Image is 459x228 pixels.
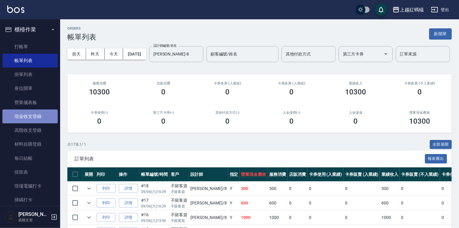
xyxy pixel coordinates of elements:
td: 300 [240,182,268,196]
p: 09/06 (六) 16:39 [141,204,168,209]
td: 600 [268,196,288,210]
button: 報表匯出 [425,154,447,163]
a: 現場電腦打卡 [2,179,58,193]
th: 操作 [117,167,140,182]
a: 報表匯出 [425,156,447,161]
h2: 入金儲值 [331,111,380,115]
td: 0 [400,196,440,210]
a: 帳單列表 [2,54,58,68]
h2: 其他付款方式(-) [203,111,252,115]
a: 詳情 [119,184,138,193]
td: 0 [307,196,344,210]
button: expand row [85,184,94,193]
h2: 營業現金應收 [395,111,445,115]
td: Y [228,211,240,225]
td: 600 [380,196,400,210]
button: [DATE] [123,49,146,60]
button: save [375,4,387,16]
div: 不留客資 [171,197,188,204]
button: 上越紅螞蟻 [390,4,426,16]
h3: 0 [290,117,294,125]
td: 0 [343,211,380,225]
p: 高階主管 [18,217,49,223]
td: 1000 [240,211,268,225]
th: 店販消費 [288,167,307,182]
h5: [PERSON_NAME] [18,211,49,217]
th: 業績收入 [380,167,400,182]
button: 昨天 [86,49,105,60]
p: 不留客資 [171,204,188,209]
th: 卡券使用 (入業績) [307,167,344,182]
button: 櫃檯作業 [2,22,58,37]
th: 展開 [83,167,95,182]
td: 0 [400,182,440,196]
th: 營業現金應收 [240,167,268,182]
td: Y [228,182,240,196]
td: 0 [343,182,380,196]
td: #18 [140,182,169,196]
button: 登出 [429,4,452,15]
a: 座位開單 [2,81,58,95]
h3: 0 [226,88,230,96]
button: 列印 [97,198,116,208]
h2: 卡券使用 (入業績) [203,81,252,85]
h2: 卡券使用(-) [75,111,124,115]
h2: 卡券販賣 (不入業績) [395,81,445,85]
a: 每日結帳 [2,151,58,165]
h3: 0 [226,117,230,125]
th: 服務消費 [268,167,288,182]
p: 不留客資 [171,218,188,223]
h3: 0 [97,117,102,125]
button: 前天 [67,49,86,60]
td: 0 [343,196,380,210]
td: [PERSON_NAME] /8 [189,196,228,210]
h2: ORDERS [67,27,96,30]
td: #17 [140,196,169,210]
td: 300 [268,182,288,196]
a: 排班表 [2,165,58,179]
h2: 卡券販賣 (入業績) [267,81,316,85]
td: [PERSON_NAME] /8 [189,211,228,225]
th: 指定 [228,167,240,182]
h3: 10300 [89,88,110,96]
th: 帳單編號/時間 [140,167,169,182]
th: 設計師 [189,167,228,182]
a: 打帳單 [2,40,58,54]
button: 列印 [97,184,116,193]
img: Logo [7,5,24,13]
h3: 0 [162,88,166,96]
td: [PERSON_NAME] /8 [189,182,228,196]
a: 詳情 [119,213,138,222]
h2: 入金使用(-) [267,111,316,115]
h3: 服務消費 [75,81,124,85]
p: 不留客資 [171,189,188,195]
p: 09/06 (六) 15:50 [141,218,168,223]
div: 上越紅螞蟻 [400,6,424,14]
h2: 店販消費 [139,81,188,85]
td: 1000 [380,211,400,225]
a: 詳情 [119,198,138,208]
h2: 第三方卡券(-) [139,111,188,115]
th: 客戶 [169,167,189,182]
button: Open [381,49,391,59]
img: Person [5,211,17,223]
td: 0 [307,182,344,196]
h3: 0 [418,88,422,96]
h2: 業績收入 [331,81,380,85]
h3: 10300 [345,88,366,96]
button: 列印 [97,213,116,222]
td: 0 [288,196,307,210]
h3: 0 [162,117,166,125]
a: 高階收支登錄 [2,123,58,137]
h3: 0 [354,117,358,125]
td: #16 [140,211,169,225]
button: expand row [85,198,94,207]
button: 今天 [105,49,123,60]
h3: 10300 [409,117,430,125]
td: 0 [288,211,307,225]
span: 訂單列表 [75,156,425,162]
td: 0 [288,182,307,196]
h3: 0 [290,88,294,96]
a: 掃碼打卡 [2,193,58,207]
th: 卡券販賣 (不入業績) [400,167,440,182]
